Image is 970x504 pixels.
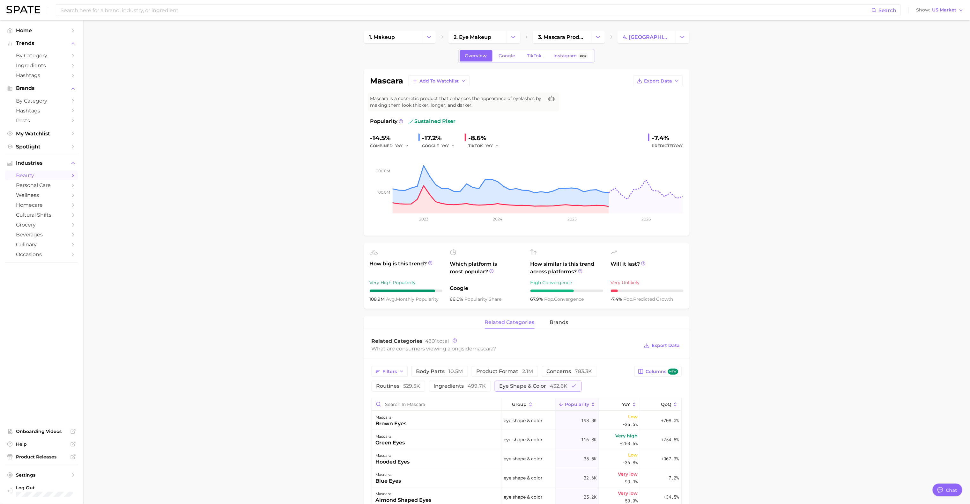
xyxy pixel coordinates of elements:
[661,455,679,463] span: +967.3%
[426,338,449,344] span: total
[372,344,640,353] div: What are consumers viewing alongside ?
[5,142,78,152] a: Spotlight
[376,477,401,485] div: blue eyes
[642,341,681,350] button: Export Data
[615,432,638,440] span: Very high
[396,143,403,148] span: YoY
[611,290,684,292] div: 1 / 10
[477,369,533,374] span: product format
[5,129,78,139] a: My Watchlist
[372,338,423,344] span: Related Categories
[5,200,78,210] a: homecare
[611,279,684,286] div: Very Unlikely
[16,118,67,124] span: Posts
[5,190,78,200] a: wellness
[556,398,599,411] button: Popularity
[565,402,589,407] span: Popularity
[512,402,527,407] span: group
[622,478,638,486] span: -90.9%
[640,398,681,411] button: QoQ
[504,455,543,463] span: eye shape & color
[426,338,437,344] span: 4301
[370,290,442,292] div: 9 / 10
[450,284,523,292] span: Google
[522,368,533,374] span: 2.1m
[486,143,493,148] span: YoY
[369,34,395,40] span: 1. makeup
[878,7,897,13] span: Search
[618,31,676,43] a: 4. [GEOGRAPHIC_DATA]
[6,6,40,13] img: SPATE
[501,398,556,411] button: group
[16,212,67,218] span: cultural shifts
[5,70,78,80] a: Hashtags
[409,76,470,86] button: Add to Watchlist
[376,439,405,447] div: green eyes
[468,383,486,389] span: 499.7k
[611,260,684,276] span: Will it last?
[448,31,507,43] a: 2. eye makeup
[465,53,487,59] span: Overview
[16,53,67,59] span: by Category
[622,459,638,466] span: -36.8%
[530,290,603,292] div: 6 / 10
[550,320,568,325] span: brands
[580,53,586,59] span: Beta
[567,217,577,221] tspan: 2025
[628,413,638,421] span: Low
[376,496,432,504] div: almond shaped eyes
[652,133,683,143] div: -7.4%
[386,296,439,302] span: monthly popularity
[16,232,67,238] span: beverages
[376,414,407,421] div: mascara
[376,384,420,389] span: routines
[676,31,689,43] button: Change Category
[652,142,683,150] span: Predicted
[16,72,67,78] span: Hashtags
[584,474,596,482] span: 32.6k
[644,78,672,84] span: Export Data
[5,180,78,190] a: personal care
[530,296,544,302] span: 67.9%
[533,31,591,43] a: 3. mascara products
[450,260,523,281] span: Which platform is most popular?
[16,108,67,114] span: Hashtags
[469,133,504,143] div: -8.6%
[372,366,408,377] button: Filters
[376,458,410,466] div: hooded eyes
[676,143,683,148] span: YoY
[5,51,78,61] a: by Category
[641,217,651,221] tspan: 2026
[372,468,681,487] button: mascarablue eyeseye shape & color32.6kVery low-90.9%-7.2%
[618,470,638,478] span: Very low
[646,369,678,375] span: Columns
[624,296,673,302] span: predicted growth
[5,210,78,220] a: cultural shifts
[16,144,67,150] span: Spotlight
[522,50,547,61] a: TikTok
[493,217,502,221] tspan: 2024
[16,441,67,447] span: Help
[370,279,442,286] div: Very High Popularity
[16,160,67,166] span: Industries
[449,368,463,374] span: 10.5m
[5,158,78,168] button: Industries
[376,490,432,498] div: mascara
[581,417,596,424] span: 198.0k
[661,402,671,407] span: QoQ
[550,383,568,389] span: 432.6k
[16,241,67,248] span: culinary
[376,420,407,428] div: brown eyes
[376,471,401,479] div: mascara
[442,143,449,148] span: YoY
[416,369,463,374] span: body parts
[622,421,638,428] span: -35.5%
[16,202,67,208] span: homecare
[16,251,67,257] span: occasions
[442,142,455,150] button: YoY
[544,296,584,302] span: convergence
[591,31,605,43] button: Change Category
[633,76,683,86] button: Export Data
[454,34,492,40] span: 2. eye makeup
[16,98,67,104] span: by Category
